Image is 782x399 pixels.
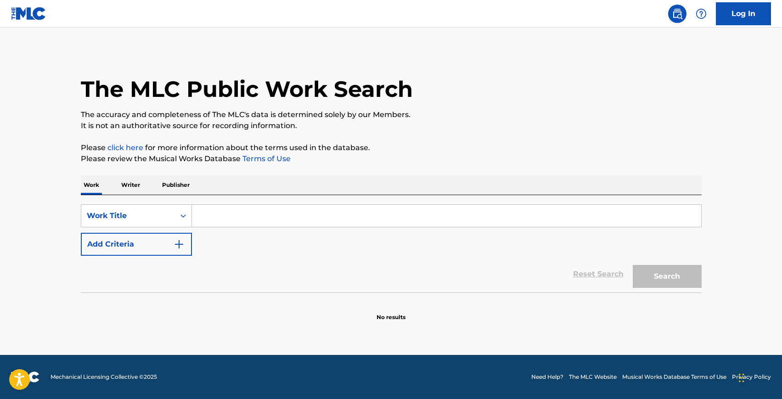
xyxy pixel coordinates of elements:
[81,109,702,120] p: The accuracy and completeness of The MLC's data is determined solely by our Members.
[81,153,702,164] p: Please review the Musical Works Database
[81,75,413,103] h1: The MLC Public Work Search
[377,302,405,321] p: No results
[569,373,617,381] a: The MLC Website
[696,8,707,19] img: help
[11,371,39,382] img: logo
[241,154,291,163] a: Terms of Use
[81,120,702,131] p: It is not an authoritative source for recording information.
[174,239,185,250] img: 9d2ae6d4665cec9f34b9.svg
[716,2,771,25] a: Log In
[11,7,46,20] img: MLC Logo
[736,355,782,399] div: Widget chat
[87,210,169,221] div: Work Title
[81,175,102,195] p: Work
[159,175,192,195] p: Publisher
[732,373,771,381] a: Privacy Policy
[51,373,157,381] span: Mechanical Licensing Collective © 2025
[107,143,143,152] a: click here
[81,142,702,153] p: Please for more information about the terms used in the database.
[668,5,686,23] a: Public Search
[622,373,726,381] a: Musical Works Database Terms of Use
[81,233,192,256] button: Add Criteria
[672,8,683,19] img: search
[739,364,744,392] div: Trascina
[81,204,702,292] form: Search Form
[736,355,782,399] iframe: Chat Widget
[531,373,563,381] a: Need Help?
[692,5,710,23] div: Help
[118,175,143,195] p: Writer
